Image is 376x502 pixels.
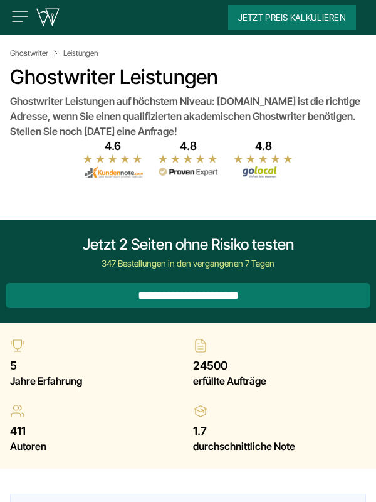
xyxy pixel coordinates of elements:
div: 4.8 [233,139,293,154]
div: Ghostwriter Leistungen auf höchstem Niveau: [DOMAIN_NAME] ist die richtige Adresse, wenn Sie eine... [10,93,366,139]
img: erfüllte Aufträge [193,338,208,353]
img: Menu open [10,6,30,26]
span: Autoren [10,439,178,454]
div: Jetzt 2 Seiten ohne Risiko testen [10,235,366,255]
span: Leistungen [63,48,98,58]
img: Autoren [10,403,25,419]
span: erfüllte Aufträge [193,373,361,388]
strong: 5 [10,358,178,373]
button: Jetzt Preis kalkulieren [228,5,356,30]
img: stars [83,154,143,164]
img: wirschreiben [35,8,60,27]
img: Wirschreiben Bewertungen [233,166,293,178]
div: 347 Bestellungen in den vergangenen 7 Tagen [10,256,366,271]
span: Jahre Erfahrung [10,373,178,388]
img: stars [158,154,218,164]
h1: Ghostwriter Leistungen [10,65,366,90]
img: kundennote [83,166,143,178]
img: provenexpert reviews [158,166,218,178]
img: Jahre Erfahrung [10,338,25,353]
span: durchschnittliche Note [193,439,361,454]
img: stars [233,154,293,164]
div: 4.6 [83,139,143,154]
a: Ghostwriter [10,48,61,58]
div: 4.8 [158,139,218,154]
img: durchschnittliche Note [193,403,208,419]
strong: 24500 [193,358,361,373]
strong: 1.7 [193,424,361,439]
strong: 411 [10,424,178,439]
